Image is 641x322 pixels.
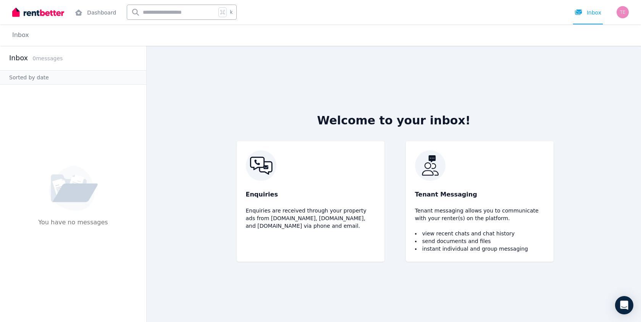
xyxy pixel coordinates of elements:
span: Tenant Messaging [415,190,477,199]
h2: Inbox [9,53,28,63]
p: Enquiries are received through your property ads from [DOMAIN_NAME], [DOMAIN_NAME], and [DOMAIN_N... [246,207,375,230]
a: Inbox [12,31,29,39]
span: 0 message s [32,55,63,61]
img: Terence Reedy [617,6,629,18]
img: No Message Available [49,166,98,211]
div: Open Intercom Messenger [615,296,633,314]
div: Inbox [575,9,601,16]
img: RentBetter Inbox [415,150,544,181]
img: RentBetter [12,6,64,18]
li: view recent chats and chat history [415,230,544,237]
p: Tenant messaging allows you to communicate with your renter(s) on the platform. [415,207,544,222]
p: You have no messages [38,218,108,241]
li: instant individual and group messaging [415,245,544,253]
h2: Welcome to your inbox! [317,114,470,127]
p: Enquiries [246,190,375,199]
span: k [230,9,233,15]
img: RentBetter Inbox [246,150,375,181]
li: send documents and files [415,237,544,245]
